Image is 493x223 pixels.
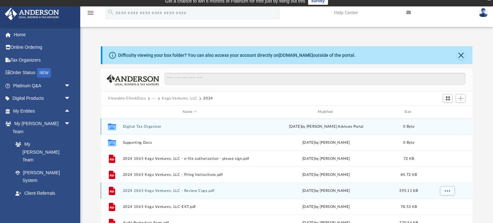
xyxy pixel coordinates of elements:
[4,28,80,41] a: Home
[403,157,414,160] span: 72 KB
[440,186,455,196] button: More options
[259,140,393,146] div: [DATE] by [PERSON_NAME]
[9,166,77,187] a: [PERSON_NAME] System
[165,73,465,85] input: Search files and folders
[443,94,453,103] button: Switch to Grid View
[4,105,80,117] a: My Entitiesarrow_drop_up
[108,96,146,101] button: Viewable-ClientDocs
[403,125,415,128] span: 0 Byte
[4,79,80,92] a: Platinum Q&Aarrow_drop_down
[259,156,393,162] div: [DATE] by [PERSON_NAME]
[123,189,257,193] button: 2024 1065 Kego Ventures, LLC - Review Copy.pdf
[9,138,74,167] a: My [PERSON_NAME] Team
[123,124,257,129] button: Digital Tax Organizer
[123,173,257,177] button: 2024 1065 Kego Ventures, LLC - Filing Instructions.pdf
[123,205,257,209] button: 2024 1065 Kego Ventures, LLC-EXT.pdf
[259,204,393,210] div: [DATE] by [PERSON_NAME]
[457,51,466,60] button: Close
[456,94,465,103] button: Add
[4,54,80,66] a: Tax Organizers
[104,109,120,115] div: id
[87,9,94,17] i: menu
[64,105,77,118] span: arrow_drop_up
[107,9,114,16] i: search
[4,200,77,212] a: My Documentsarrow_drop_down
[259,172,393,178] div: [DATE] by [PERSON_NAME]
[87,12,94,17] a: menu
[123,157,257,161] button: 2024 1065 Kego Ventures, LLC - e-file authorization - please sign.pdf
[401,173,417,176] span: 84.72 KB
[400,189,418,193] span: 395.11 KB
[118,52,356,59] div: Difficulty viewing your box folder? You can also access your account directly on outside of the p...
[64,79,77,92] span: arrow_drop_down
[4,92,80,105] a: Digital Productsarrow_drop_down
[396,109,422,115] div: Size
[37,68,51,78] div: NEW
[64,200,77,213] span: arrow_drop_down
[479,8,488,17] img: User Pic
[162,96,197,101] button: Kego Ventures, LLC
[123,109,256,115] div: Name
[64,117,77,131] span: arrow_drop_down
[279,53,313,58] a: [DOMAIN_NAME]
[4,66,80,80] a: Order StatusNEW
[203,96,213,101] button: 2024
[403,141,415,144] span: 0 Byte
[259,109,393,115] div: Modified
[123,141,257,145] button: Supporting Docs
[4,41,80,54] a: Online Ordering
[259,124,393,130] div: [DATE] by [PERSON_NAME] Advisors Portal
[425,109,470,115] div: id
[3,8,61,20] img: Anderson Advisors Platinum Portal
[9,187,77,200] a: Client Referrals
[152,96,156,101] button: ···
[401,205,417,209] span: 78.53 KB
[259,188,393,194] div: [DATE] by [PERSON_NAME]
[4,117,77,138] a: My [PERSON_NAME] Teamarrow_drop_down
[64,92,77,105] span: arrow_drop_down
